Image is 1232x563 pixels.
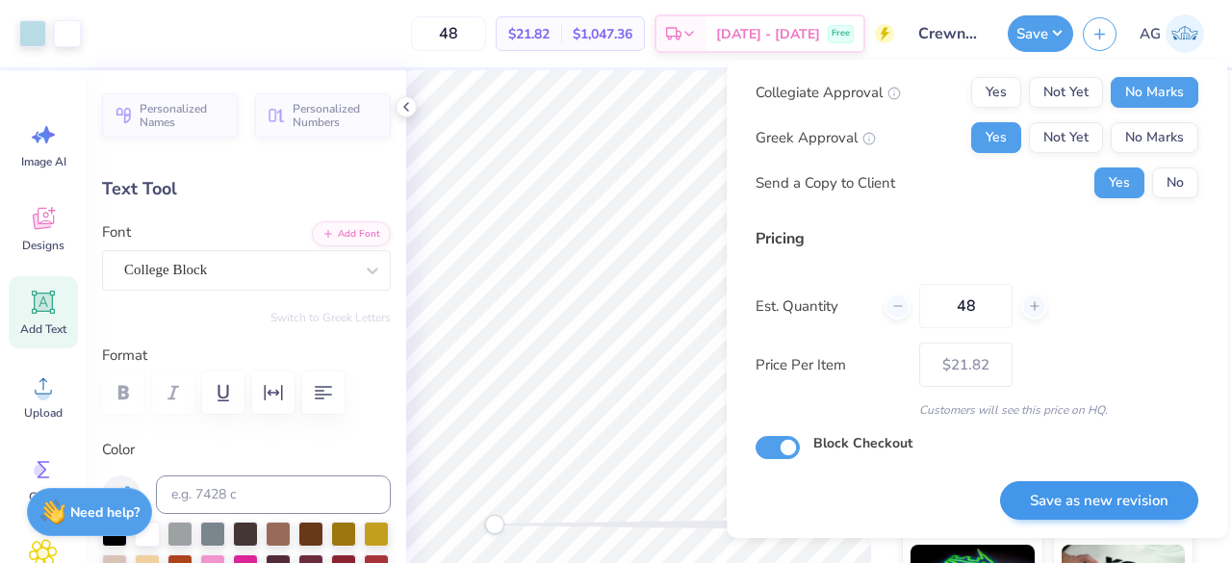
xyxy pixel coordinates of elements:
[971,122,1021,153] button: Yes
[573,24,632,44] span: $1,047.36
[756,172,895,194] div: Send a Copy to Client
[904,14,998,53] input: Untitled Design
[1166,14,1204,53] img: Akshika Gurao
[1094,167,1144,198] button: Yes
[270,310,391,325] button: Switch to Greek Letters
[756,354,905,376] label: Price Per Item
[411,16,486,51] input: – –
[24,405,63,421] span: Upload
[756,127,876,149] div: Greek Approval
[756,295,870,318] label: Est. Quantity
[1111,122,1198,153] button: No Marks
[813,433,912,453] label: Block Checkout
[508,24,550,44] span: $21.82
[756,401,1198,419] div: Customers will see this price on HQ.
[1111,77,1198,108] button: No Marks
[102,221,131,243] label: Font
[70,503,140,522] strong: Need help?
[156,475,391,514] input: e.g. 7428 c
[255,93,391,138] button: Personalized Numbers
[1152,167,1198,198] button: No
[22,238,64,253] span: Designs
[293,102,379,129] span: Personalized Numbers
[102,439,391,461] label: Color
[1008,15,1073,52] button: Save
[756,82,901,104] div: Collegiate Approval
[832,27,850,40] span: Free
[102,176,391,202] div: Text Tool
[756,227,1198,250] div: Pricing
[102,345,391,367] label: Format
[919,284,1013,328] input: – –
[485,515,504,534] div: Accessibility label
[21,154,66,169] span: Image AI
[1029,122,1103,153] button: Not Yet
[1140,23,1161,45] span: AG
[312,221,391,246] button: Add Font
[140,102,226,129] span: Personalized Names
[716,24,820,44] span: [DATE] - [DATE]
[1029,77,1103,108] button: Not Yet
[20,321,66,337] span: Add Text
[102,93,238,138] button: Personalized Names
[971,77,1021,108] button: Yes
[1000,481,1198,521] button: Save as new revision
[1131,14,1213,53] a: AG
